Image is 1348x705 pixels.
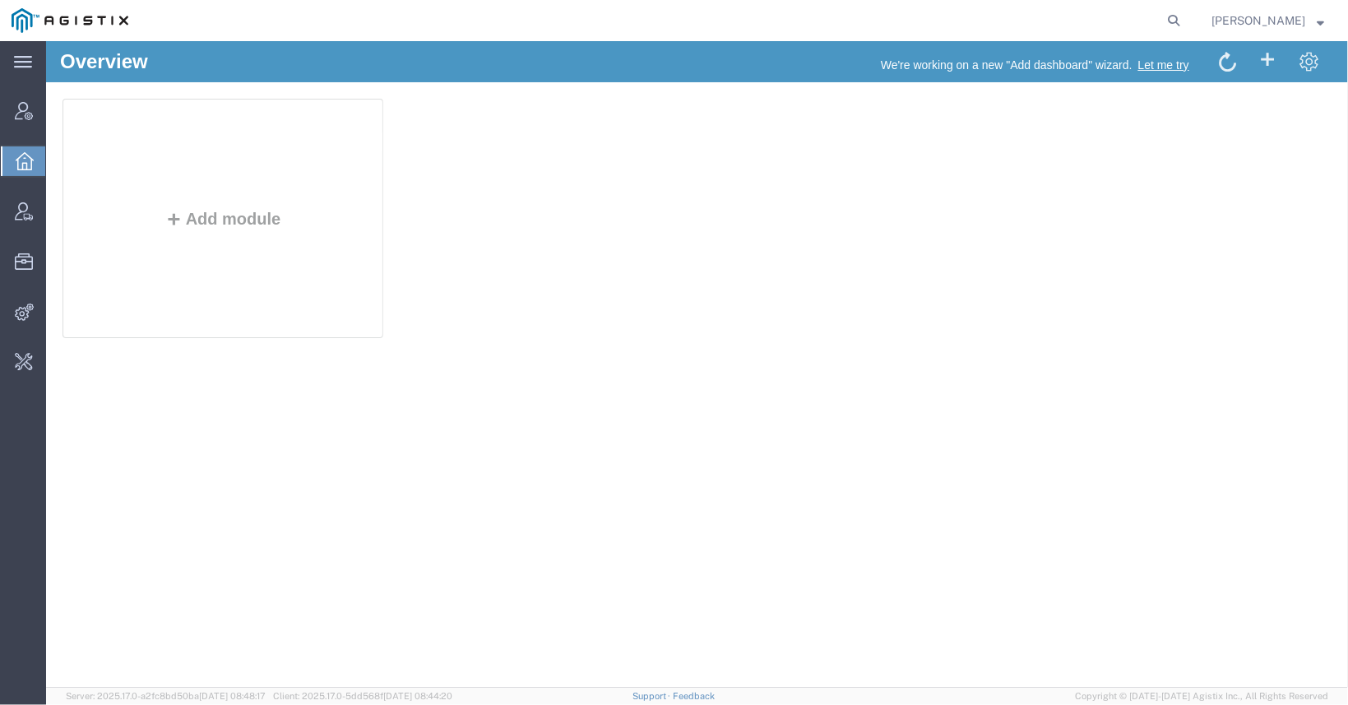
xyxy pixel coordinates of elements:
span: Client: 2025.17.0-5dd568f [273,691,452,701]
span: Server: 2025.17.0-a2fc8bd50ba [66,691,266,701]
a: Feedback [673,691,715,701]
iframe: FS Legacy Container [46,41,1348,688]
span: [DATE] 08:44:20 [383,691,452,701]
span: Dennis Shynkarenko [1211,12,1305,30]
a: Support [632,691,674,701]
button: [PERSON_NAME] [1211,11,1325,30]
button: Add module [114,169,240,187]
span: [DATE] 08:48:17 [199,691,266,701]
span: Copyright © [DATE]-[DATE] Agistix Inc., All Rights Reserved [1075,689,1328,703]
img: logo [12,8,128,33]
